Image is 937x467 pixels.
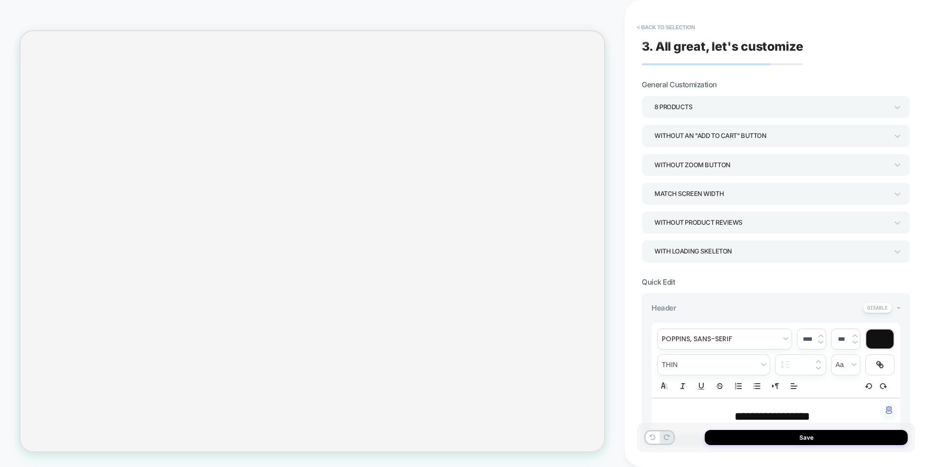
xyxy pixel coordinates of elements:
[897,303,900,312] span: -
[642,277,675,287] span: Quick Edit
[658,355,770,375] span: fontWeight
[632,19,700,35] button: < Back to selection
[654,187,888,200] div: Match Screen Width
[818,340,823,344] img: down
[652,303,676,312] span: Header
[705,430,908,445] button: Save
[654,216,888,229] div: Without Product Reviews
[780,361,790,369] img: line height
[654,245,888,258] div: WITH LOADING SKELETON
[832,355,860,375] span: transform
[732,380,745,392] button: Ordered list
[853,340,857,344] img: down
[654,129,888,142] div: Without an "add to cart" button
[853,334,857,338] img: up
[787,380,801,392] span: Align
[769,380,782,392] button: Right to Left
[642,80,717,89] span: General Customization
[654,100,888,114] div: 8 Products
[676,380,690,392] button: Italic
[694,380,708,392] button: Underline
[816,360,821,364] img: up
[658,329,792,349] span: font
[816,366,821,370] img: down
[654,158,888,172] div: Without Zoom Button
[713,380,727,392] button: Strike
[750,380,764,392] button: Bullet list
[818,334,823,338] img: up
[886,406,892,414] img: edit with ai
[642,39,803,54] span: 3. All great, let's customize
